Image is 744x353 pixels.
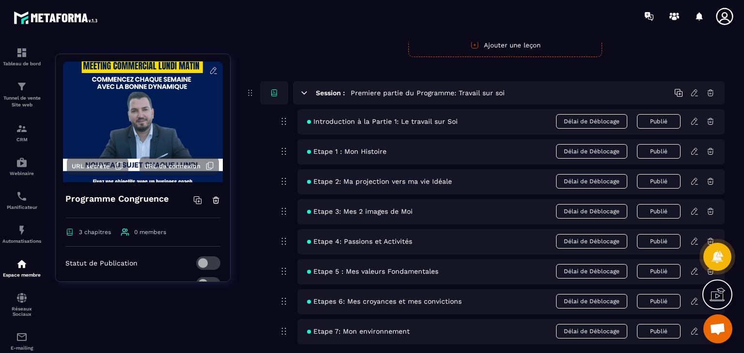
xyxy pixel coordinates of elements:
img: formation [16,47,28,59]
button: Publié [637,114,681,129]
span: Délai de Déblocage [556,324,627,338]
button: Publié [637,264,681,279]
button: URL secrète [67,157,128,175]
h4: Programme Congruence [65,192,169,206]
button: Publié [637,174,681,189]
span: 0 members [134,229,166,235]
a: schedulerschedulerPlanificateur [2,183,41,217]
img: logo [14,9,101,27]
span: URL secrète [72,162,110,170]
p: E-mailing [2,345,41,351]
span: Délai de Déblocage [556,144,627,159]
span: Etape 2: Ma projection vers ma vie Idéale [307,177,452,185]
a: social-networksocial-networkRéseaux Sociaux [2,285,41,324]
p: Planificateur [2,205,41,210]
h5: Premiere partie du Programme: Travail sur soi [351,88,505,98]
span: Etape 1 : Mon Histoire [307,147,387,155]
p: Webinaire [2,171,41,176]
button: Publié [637,294,681,309]
a: automationsautomationsAutomatisations [2,217,41,251]
span: Délai de Déblocage [556,204,627,219]
a: automationsautomationsEspace membre [2,251,41,285]
span: Délai de Déblocage [556,234,627,249]
a: formationformationTableau de bord [2,40,41,74]
span: Délai de Déblocage [556,174,627,189]
p: Espace membre [2,272,41,278]
button: Publié [637,234,681,249]
span: Délai de Déblocage [556,264,627,279]
span: Etape 4: Passions et Activités [307,237,412,245]
p: Tunnel de vente Site web [2,95,41,108]
span: Délai de Déblocage [556,114,627,129]
p: CRM [2,137,41,142]
span: Etapes 6: Mes croyances et mes convictions [307,297,462,305]
a: formationformationCRM [2,116,41,149]
img: automations [16,258,28,270]
span: Délai de Déblocage [556,294,627,309]
p: Statut de Publication [65,259,138,267]
span: 3 chapitres [79,229,111,235]
span: URL de connexion [144,162,201,170]
p: Réseaux Sociaux [2,306,41,317]
img: email [16,331,28,343]
img: automations [16,157,28,168]
button: Publié [637,144,681,159]
span: Etape 7: Mon environnement [307,327,410,335]
button: Publié [637,324,681,338]
button: Publié [637,204,681,219]
a: automationsautomationsWebinaire [2,149,41,183]
img: automations [16,224,28,236]
img: social-network [16,292,28,304]
span: Etape 3: Mes 2 images de Moi [307,207,413,215]
img: formation [16,123,28,134]
span: Etape 5 : Mes valeurs Fondamentales [307,267,438,275]
p: Tableau de bord [2,61,41,66]
button: Ajouter une leçon [408,33,602,57]
button: URL de connexion [139,157,219,175]
p: Formation Gratuit [65,280,125,288]
h6: Session : [316,89,345,97]
img: formation [16,81,28,92]
img: scheduler [16,191,28,202]
div: Ouvrir le chat [703,314,732,343]
a: formationformationTunnel de vente Site web [2,74,41,116]
span: Introduction à la Partie 1: Le travail sur Soi [307,118,458,125]
p: Automatisations [2,238,41,244]
img: background [63,61,223,182]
